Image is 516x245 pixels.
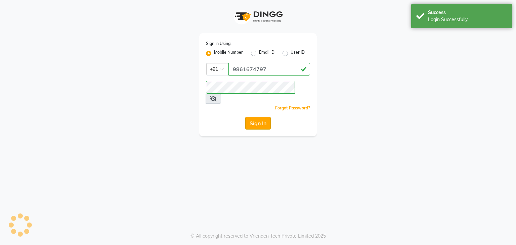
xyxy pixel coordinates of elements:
[231,7,285,27] img: logo1.svg
[214,49,243,57] label: Mobile Number
[428,16,507,23] div: Login Successfully.
[275,105,310,110] a: Forgot Password?
[291,49,305,57] label: User ID
[206,81,295,94] input: Username
[228,63,310,76] input: Username
[206,41,231,47] label: Sign In Using:
[428,9,507,16] div: Success
[259,49,274,57] label: Email ID
[245,117,271,130] button: Sign In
